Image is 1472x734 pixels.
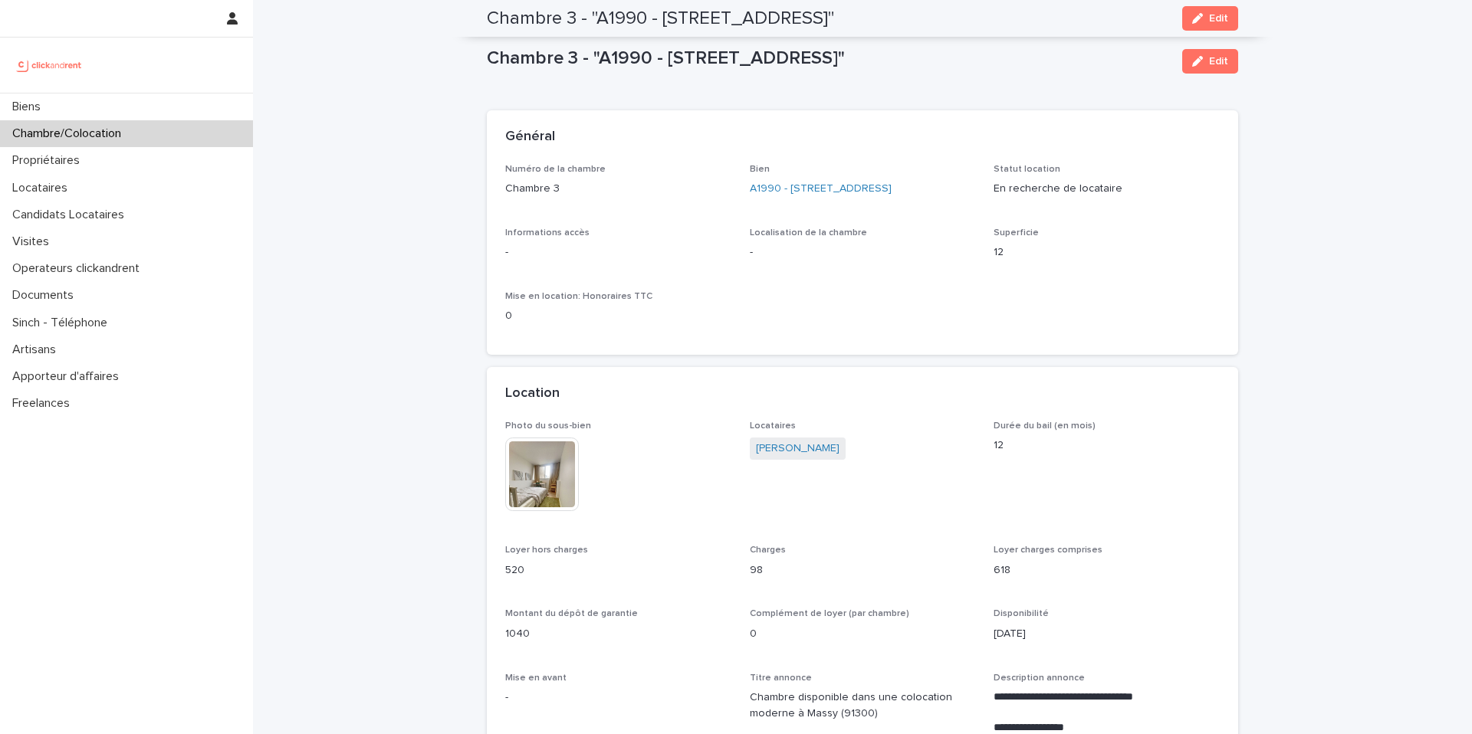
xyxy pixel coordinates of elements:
p: Visites [6,234,61,249]
p: Artisans [6,342,68,357]
p: - [750,244,976,261]
span: Titre annonce [750,673,812,683]
button: Edit [1182,6,1238,31]
h2: Location [505,385,560,402]
span: Localisation de la chambre [750,228,867,238]
p: Chambre disponible dans une colocation moderne à Massy (91300) [750,690,976,722]
p: 12 [994,244,1220,261]
a: [PERSON_NAME] [756,441,839,457]
p: En recherche de locataire [994,181,1220,197]
p: Chambre/Colocation [6,126,133,141]
span: Loyer hors charges [505,546,588,555]
p: Sinch - Téléphone [6,316,120,330]
span: Mise en location: Honoraires TTC [505,292,652,301]
span: Montant du dépôt de garantie [505,609,638,618]
span: Superficie [994,228,1039,238]
p: Chambre 3 [505,181,731,197]
p: 0 [750,626,976,642]
h2: Général [505,129,555,146]
span: Edit [1209,13,1228,24]
span: Locataires [750,421,796,431]
p: - [505,244,731,261]
p: Propriétaires [6,153,92,168]
p: Candidats Locataires [6,208,136,222]
span: Informations accès [505,228,590,238]
span: Edit [1209,56,1228,67]
p: 12 [994,437,1220,454]
span: Bien [750,165,770,174]
p: 98 [750,562,976,578]
p: Documents [6,288,86,303]
span: Charges [750,546,786,555]
p: Apporteur d'affaires [6,369,131,384]
span: Loyer charges comprises [994,546,1102,555]
p: Operateurs clickandrent [6,261,152,276]
p: 618 [994,562,1220,578]
p: 1040 [505,626,731,642]
img: UCB0brd3T0yccxBKYDjQ [12,50,87,80]
span: Disponibilité [994,609,1049,618]
span: Statut location [994,165,1060,174]
span: Photo du sous-bien [505,421,591,431]
span: Description annonce [994,673,1085,683]
p: Locataires [6,181,80,195]
button: Edit [1182,49,1238,74]
p: Biens [6,100,53,114]
h2: Chambre 3 - "A1990 - [STREET_ADDRESS]" [487,8,834,30]
p: Freelances [6,396,82,411]
p: Chambre 3 - "A1990 - [STREET_ADDRESS]" [487,48,1170,70]
p: 520 [505,562,731,578]
span: Complément de loyer (par chambre) [750,609,909,618]
p: [DATE] [994,626,1220,642]
span: Mise en avant [505,673,567,683]
a: A1990 - [STREET_ADDRESS] [750,181,892,197]
p: - [505,690,731,706]
span: Numéro de la chambre [505,165,606,174]
p: 0 [505,308,731,324]
span: Durée du bail (en mois) [994,421,1096,431]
